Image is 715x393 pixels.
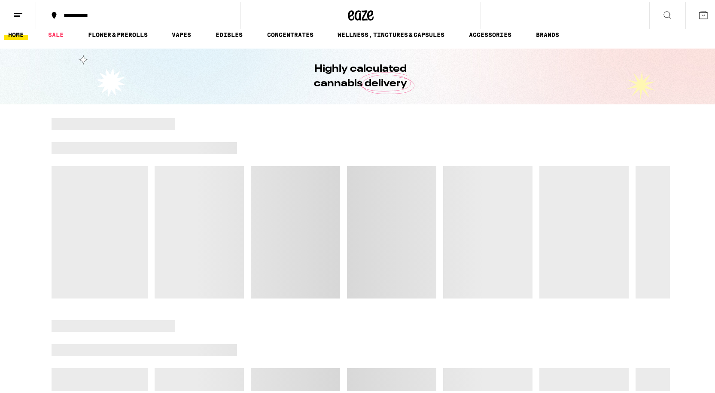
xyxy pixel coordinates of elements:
a: ACCESSORIES [465,28,516,38]
a: BRANDS [532,28,563,38]
h1: Highly calculated cannabis delivery [290,60,432,89]
span: Hi. Need any help? [5,6,62,13]
a: WELLNESS, TINCTURES & CAPSULES [333,28,449,38]
a: VAPES [167,28,195,38]
a: SALE [44,28,68,38]
a: HOME [4,28,28,38]
a: EDIBLES [211,28,247,38]
a: CONCENTRATES [263,28,318,38]
a: FLOWER & PREROLLS [84,28,152,38]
